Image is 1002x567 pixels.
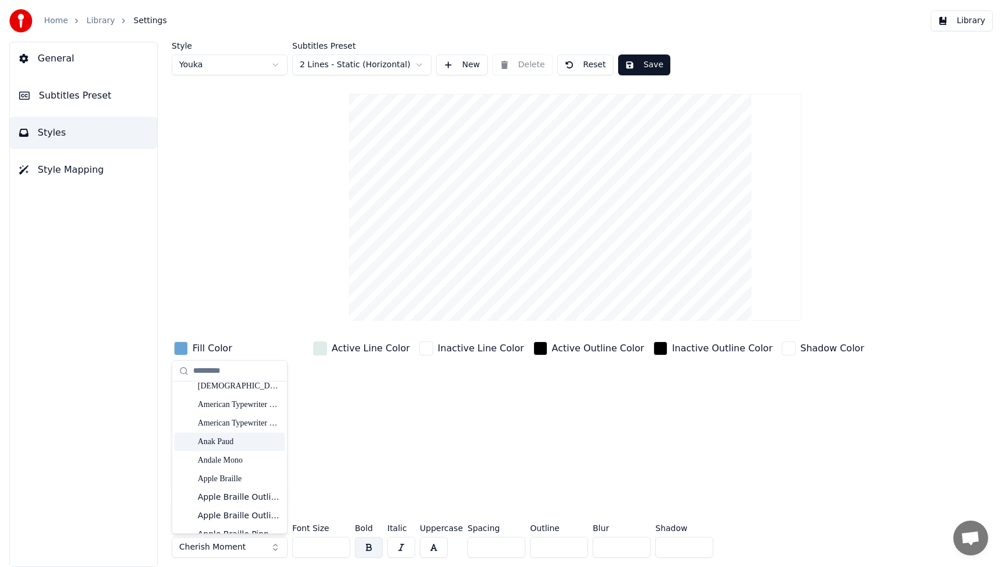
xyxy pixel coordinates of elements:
div: American Typewriter Semibold [198,417,280,429]
label: Outline [530,524,588,532]
span: Cherish Moment [179,541,246,553]
button: New [436,54,488,75]
a: Library [86,15,115,27]
button: Style Mapping [10,154,157,186]
button: Shadow Color [779,339,866,358]
a: Home [44,15,68,27]
button: Active Outline Color [531,339,647,358]
span: Styles [38,126,66,140]
button: Fill Color [172,339,234,358]
div: Active Outline Color [552,341,644,355]
div: Inactive Line Color [438,341,524,355]
div: Apple Braille [198,473,280,485]
button: Styles [10,117,157,149]
div: Fill Color [193,341,232,355]
button: Active Line Color [311,339,412,358]
div: Shadow Color [800,341,864,355]
nav: breadcrumb [44,15,167,27]
a: Open chat [953,521,988,555]
button: General [10,42,157,75]
span: Settings [133,15,166,27]
button: Reset [557,54,613,75]
button: Inactive Outline Color [651,339,775,358]
button: Library [931,10,993,31]
div: Apple Braille Outline 6 Dot [198,492,280,503]
button: Save [618,54,670,75]
label: Uppercase [420,524,463,532]
span: Subtitles Preset [39,89,111,103]
button: Inactive Line Color [417,339,527,358]
div: Apple Braille Outline 8 Dot [198,510,280,522]
div: [DEMOGRAPHIC_DATA] Typewriter Condensed Light [198,380,280,392]
button: Subtitles Preset [10,79,157,112]
div: American Typewriter Light [198,399,280,410]
label: Bold [355,524,383,532]
label: Spacing [467,524,525,532]
label: Blur [593,524,651,532]
img: youka [9,9,32,32]
label: Shadow [655,524,713,532]
div: Anak Paud [198,436,280,448]
label: Subtitles Preset [292,42,431,50]
div: Apple Braille Pinpoint 6 Dot [198,529,280,540]
span: General [38,52,74,66]
label: Italic [387,524,415,532]
div: Active Line Color [332,341,410,355]
div: Andale Mono [198,455,280,466]
label: Font Size [292,524,350,532]
span: Style Mapping [38,163,104,177]
label: Style [172,42,288,50]
div: Inactive Outline Color [672,341,772,355]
